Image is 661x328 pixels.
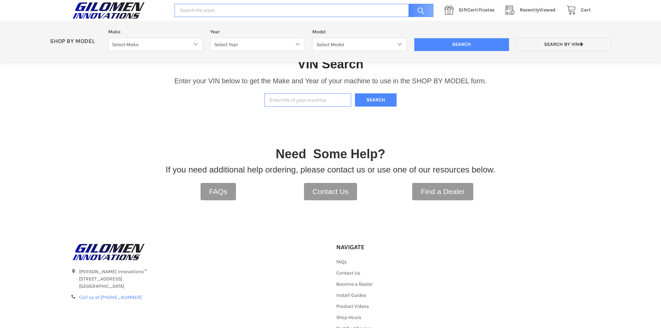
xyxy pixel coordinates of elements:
[441,6,502,15] a: GiftCertificates
[459,7,467,13] span: Gift
[70,243,147,261] img: GILOMEN INNOVATIONS
[563,6,591,15] a: Cart
[297,56,363,72] h1: VIN Search
[520,7,556,13] span: Viewed
[70,243,325,261] a: GILOMEN INNOVATIONS
[336,292,366,298] a: Install Guides
[312,28,407,35] label: Model
[210,28,305,35] label: Year
[502,6,563,15] a: RecentlyViewed
[336,270,360,276] a: Contact Us
[336,243,414,251] h5: Navigate
[46,38,105,45] p: SHOP BY MODEL
[412,183,473,200] a: Find a Dealer
[581,7,591,13] span: Cart
[336,314,361,320] a: Shop Hours
[405,4,433,17] input: Search
[355,93,397,107] button: Search
[79,268,325,290] address: [PERSON_NAME] Innovations™ [STREET_ADDRESS] [GEOGRAPHIC_DATA]
[70,2,147,19] img: GILOMEN INNOVATIONS
[70,2,167,19] a: GILOMEN INNOVATIONS
[79,294,142,300] a: Call us at [PHONE_NUMBER]
[175,4,433,17] input: Search the store
[516,38,611,51] a: Search by VIN
[264,93,351,107] input: Enter VIN of your machine
[414,38,509,51] input: Search
[459,7,494,13] span: Certificates
[201,183,236,200] a: FAQs
[520,7,539,13] span: Recently
[304,183,357,200] a: Contact Us
[336,259,347,265] a: FAQs
[336,281,373,287] a: Become a Dealer
[336,303,369,309] a: Product Videos
[166,163,495,176] p: If you need additional help ordering, please contact us or use one of our resources below.
[174,76,486,86] p: Enter your VIN below to get the Make and Year of your machine to use in the SHOP BY MODEL form.
[108,28,203,35] label: Make
[276,145,385,163] p: Need Some Help?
